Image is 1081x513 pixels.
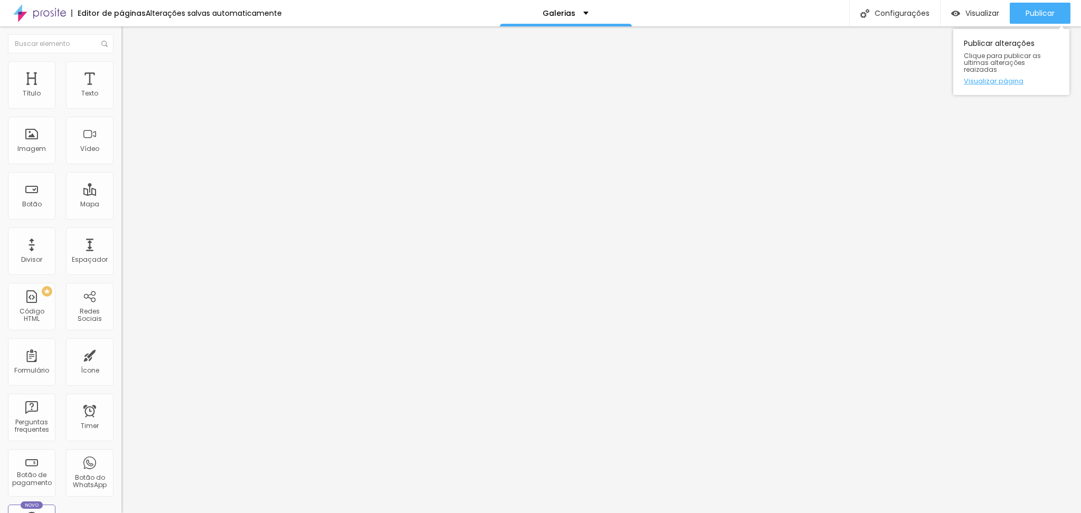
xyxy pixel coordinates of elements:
div: Botão [22,201,42,208]
input: Buscar elemento [8,34,113,53]
div: Mapa [80,201,99,208]
span: Publicar [1026,9,1055,17]
div: Vídeo [80,145,99,153]
div: Novo [21,501,43,509]
p: Galerias [543,9,575,17]
a: Visualizar página [964,78,1059,84]
div: Editor de páginas [71,9,146,17]
div: Perguntas frequentes [11,419,52,434]
span: Clique para publicar as ultimas alterações reaizadas [964,52,1059,73]
div: Título [23,90,41,97]
div: Código HTML [11,308,52,323]
div: Divisor [21,256,42,263]
iframe: Editor [121,26,1081,513]
div: Espaçador [72,256,108,263]
span: Visualizar [965,9,999,17]
div: Botão de pagamento [11,471,52,487]
div: Imagem [17,145,46,153]
div: Redes Sociais [69,308,110,323]
img: view-1.svg [951,9,960,18]
div: Texto [81,90,98,97]
div: Formulário [14,367,49,374]
div: Timer [81,422,99,430]
img: Icone [101,41,108,47]
div: Alterações salvas automaticamente [146,9,282,17]
div: Ícone [81,367,99,374]
div: Publicar alterações [953,29,1069,95]
button: Publicar [1010,3,1070,24]
img: Icone [860,9,869,18]
div: Botão do WhatsApp [69,474,110,489]
button: Visualizar [941,3,1010,24]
